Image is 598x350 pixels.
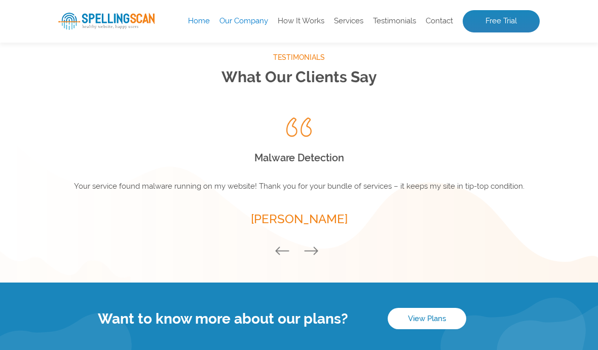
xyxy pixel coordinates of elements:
button: Scan Website [58,155,148,181]
p: Enter your website’s URL to see spelling mistakes, broken links and more [58,78,332,110]
a: Contact [426,16,453,26]
h1: Website Analysis [58,38,332,67]
span: I never realized myself and staff were such terrible spellers. You guys catch a new embarrassing ... [73,175,525,198]
img: Quote [286,111,312,130]
img: spellingScan [58,13,155,30]
h2: Spelling Issues [58,143,540,160]
a: How It Works [278,16,324,26]
img: Free Webiste Analysis [350,72,504,79]
h5: [PERSON_NAME] [58,216,540,237]
input: Enter Your URL [58,118,332,145]
button: Previous [275,246,295,257]
img: Free Webiste Analysis [347,47,540,179]
button: Next [304,246,324,257]
a: Our Company [219,16,268,26]
a: Services [334,16,363,26]
a: Home [188,16,210,26]
a: Free Trial [463,10,540,32]
a: Testimonials [373,16,416,26]
span: Free [58,38,111,67]
a: View Plans [388,308,466,329]
h4: Want to know more about our plans? [58,310,388,327]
